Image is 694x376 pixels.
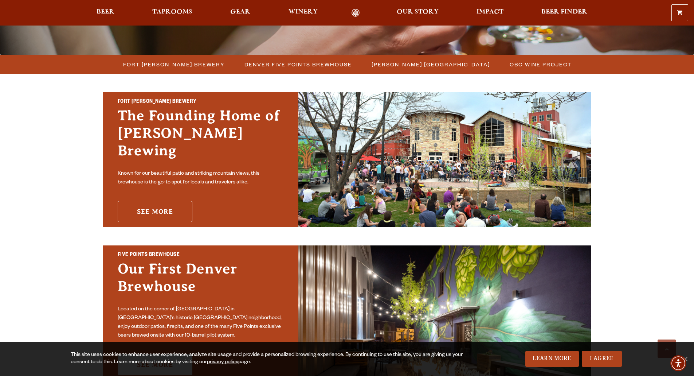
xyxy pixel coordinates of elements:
p: Located on the corner of [GEOGRAPHIC_DATA] in [GEOGRAPHIC_DATA]’s historic [GEOGRAPHIC_DATA] neig... [118,305,284,340]
h2: Fort [PERSON_NAME] Brewery [118,97,284,107]
span: Impact [477,9,503,15]
a: Scroll to top [658,340,676,358]
a: Winery [284,9,322,17]
div: Accessibility Menu [670,355,686,371]
span: Fort [PERSON_NAME] Brewery [123,59,225,70]
a: Beer Finder [537,9,592,17]
a: Denver Five Points Brewhouse [240,59,356,70]
a: Fort [PERSON_NAME] Brewery [119,59,228,70]
div: This site uses cookies to enhance user experience, analyze site usage and provide a personalized ... [71,352,465,366]
a: privacy policy [207,360,238,365]
img: Fort Collins Brewery & Taproom' [298,92,591,227]
span: Our Story [397,9,439,15]
p: Known for our beautiful patio and striking mountain views, this brewhouse is the go-to spot for l... [118,170,284,187]
span: Beer [97,9,114,15]
h2: Five Points Brewhouse [118,251,284,260]
span: Taprooms [152,9,192,15]
a: Learn More [525,351,579,367]
a: Impact [472,9,508,17]
a: Gear [226,9,255,17]
span: [PERSON_NAME] [GEOGRAPHIC_DATA] [372,59,490,70]
a: Odell Home [342,9,369,17]
span: Denver Five Points Brewhouse [244,59,352,70]
a: OBC Wine Project [505,59,575,70]
a: I Agree [582,351,622,367]
span: Gear [230,9,250,15]
a: See More [118,201,192,222]
span: OBC Wine Project [510,59,572,70]
span: Beer Finder [541,9,587,15]
a: Taprooms [148,9,197,17]
h3: The Founding Home of [PERSON_NAME] Brewing [118,107,284,167]
a: Our Story [392,9,443,17]
h3: Our First Denver Brewhouse [118,260,284,302]
a: Beer [92,9,119,17]
a: [PERSON_NAME] [GEOGRAPHIC_DATA] [367,59,494,70]
span: Winery [289,9,318,15]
